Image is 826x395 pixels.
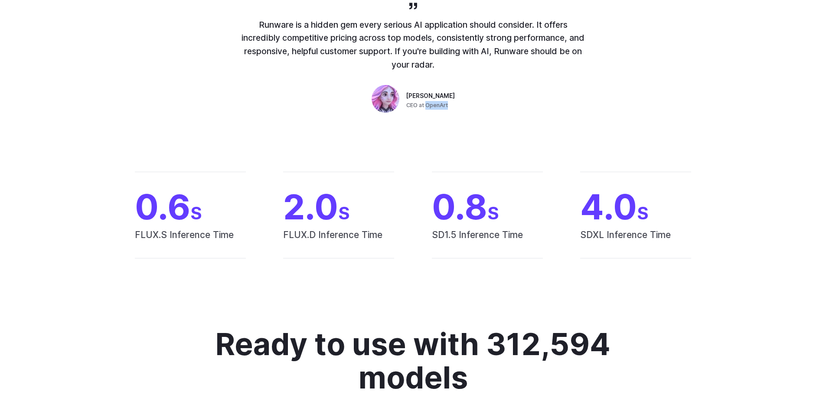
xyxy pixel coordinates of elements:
span: SDXL Inference Time [580,228,691,258]
span: S [637,202,649,224]
span: S [190,202,202,224]
span: S [338,202,350,224]
h2: Ready to use with 312,594 models [209,328,617,394]
span: CEO at OpenArt [406,101,448,110]
span: 0.6 [135,189,246,224]
p: Runware is a hidden gem every serious AI application should consider. It offers incredibly compet... [240,18,587,72]
span: FLUX.S Inference Time [135,228,246,258]
span: S [487,202,499,224]
span: [PERSON_NAME] [406,91,455,101]
span: 4.0 [580,189,691,224]
img: Person [372,85,399,113]
span: 2.0 [283,189,394,224]
span: FLUX.D Inference Time [283,228,394,258]
span: SD1.5 Inference Time [432,228,543,258]
span: 0.8 [432,189,543,224]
